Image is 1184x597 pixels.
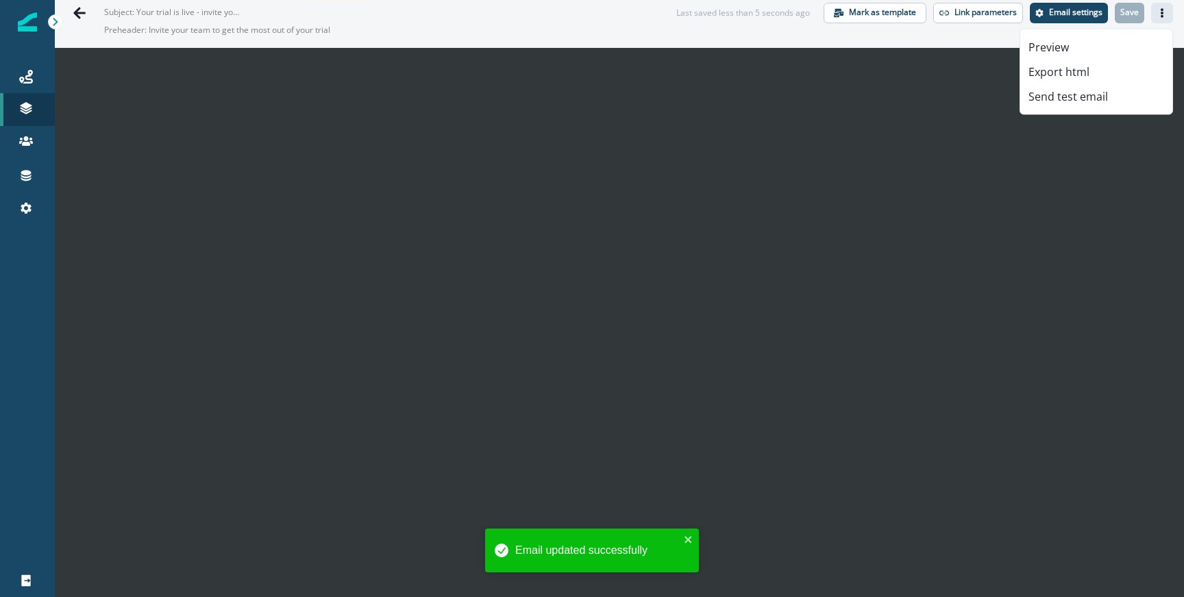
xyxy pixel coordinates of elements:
p: Preheader: Invite your team to get the most out of your trial [104,18,447,42]
div: Email updated successfully [515,542,680,559]
p: Save [1120,8,1139,17]
button: Actions [1151,3,1173,23]
button: Save [1115,3,1144,23]
button: Settings [1030,3,1108,23]
p: Mark as template [849,8,916,17]
button: Export html [1020,60,1172,84]
button: Preview [1020,35,1172,60]
p: Subject: Your trial is live - invite your team [104,1,241,18]
div: Last saved less than 5 seconds ago [676,7,810,19]
button: Send test email [1020,84,1172,109]
button: Mark as template [824,3,926,23]
p: Email settings [1049,8,1102,17]
button: Link parameters [933,3,1023,23]
img: Inflection [18,12,37,31]
button: close [684,534,693,545]
p: Link parameters [954,8,1017,17]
